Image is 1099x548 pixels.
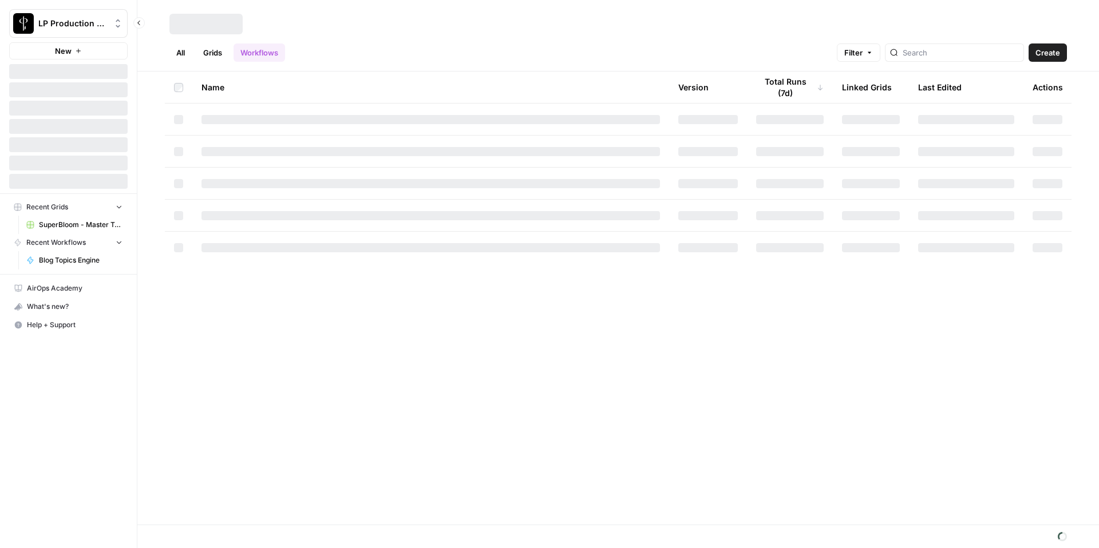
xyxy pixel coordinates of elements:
[201,72,660,103] div: Name
[918,72,962,103] div: Last Edited
[39,220,122,230] span: SuperBloom - Master Topic List
[196,43,229,62] a: Grids
[55,45,72,57] span: New
[9,198,128,216] button: Recent Grids
[756,72,824,103] div: Total Runs (7d)
[9,42,128,59] button: New
[678,72,709,103] div: Version
[13,13,34,34] img: LP Production Workloads Logo
[21,251,128,269] a: Blog Topics Engine
[27,283,122,293] span: AirOps Academy
[9,9,128,38] button: Workspace: LP Production Workloads
[26,237,86,248] span: Recent Workflows
[21,216,128,234] a: SuperBloom - Master Topic List
[9,316,128,334] button: Help + Support
[1029,43,1067,62] button: Create
[9,234,128,251] button: Recent Workflows
[837,43,880,62] button: Filter
[842,72,892,103] div: Linked Grids
[39,255,122,265] span: Blog Topics Engine
[38,18,108,29] span: LP Production Workloads
[9,297,128,316] button: What's new?
[903,47,1019,58] input: Search
[27,320,122,330] span: Help + Support
[844,47,863,58] span: Filter
[1033,72,1063,103] div: Actions
[169,43,192,62] a: All
[234,43,285,62] a: Workflows
[1035,47,1060,58] span: Create
[10,298,127,315] div: What's new?
[9,279,128,297] a: AirOps Academy
[26,202,68,212] span: Recent Grids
